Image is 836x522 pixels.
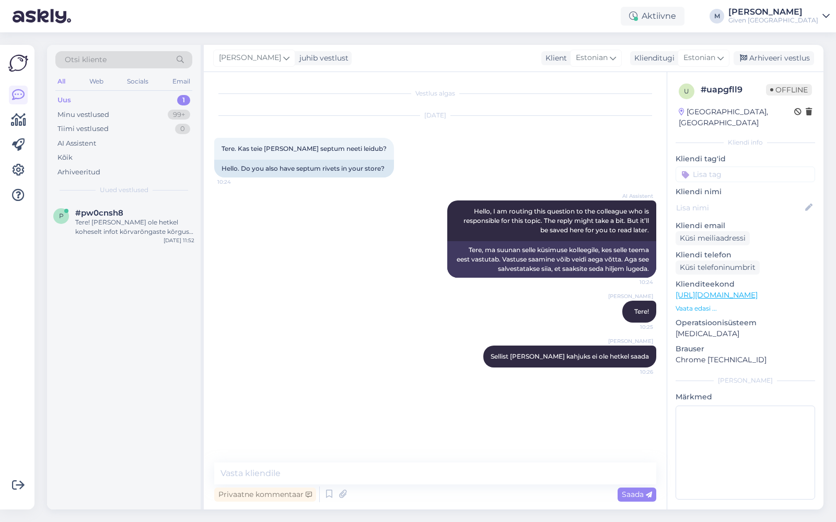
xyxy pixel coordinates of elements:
[57,138,96,149] div: AI Assistent
[766,84,812,96] span: Offline
[57,124,109,134] div: Tiimi vestlused
[676,290,758,300] a: [URL][DOMAIN_NAME]
[621,7,684,26] div: Aktiivne
[125,75,150,88] div: Socials
[676,167,815,182] input: Lisa tag
[622,490,652,499] span: Saada
[491,352,649,360] span: Sellist [PERSON_NAME] kahjuks ei ole hetkel saada
[684,87,689,95] span: u
[175,124,190,134] div: 0
[676,279,815,290] p: Klienditeekond
[219,52,281,64] span: [PERSON_NAME]
[541,53,567,64] div: Klient
[608,337,653,345] span: [PERSON_NAME]
[614,323,653,331] span: 10:25
[630,53,675,64] div: Klienditugi
[57,152,73,163] div: Kõik
[100,185,148,195] span: Uued vestlused
[676,202,803,213] input: Lisa nimi
[65,54,107,65] span: Otsi kliente
[75,208,123,218] span: #pw0cnsh8
[217,178,257,186] span: 10:24
[676,328,815,339] p: [MEDICAL_DATA]
[57,167,100,177] div: Arhiveeritud
[614,368,653,376] span: 10:26
[222,145,387,152] span: Tere. Kas teie [PERSON_NAME] septum neeti leidub?
[295,53,349,64] div: juhib vestlust
[679,106,794,128] div: [GEOGRAPHIC_DATA], [GEOGRAPHIC_DATA]
[728,8,818,16] div: [PERSON_NAME]
[734,51,814,65] div: Arhiveeri vestlus
[75,218,194,236] div: Tere! [PERSON_NAME] ole hetkel koheselt infot kõrvarõngaste kõrguse mõõtmise kohta. [PERSON_NAME]...
[676,304,815,313] p: Vaata edasi ...
[164,236,194,244] div: [DATE] 11:52
[177,95,190,105] div: 1
[214,111,656,120] div: [DATE]
[676,317,815,328] p: Operatsioonisüsteem
[614,192,653,200] span: AI Assistent
[676,220,815,231] p: Kliendi email
[676,354,815,365] p: Chrome [TECHNICAL_ID]
[57,95,71,105] div: Uus
[55,75,67,88] div: All
[170,75,192,88] div: Email
[447,241,656,278] div: Tere, ma suunan selle küsimuse kolleegile, kes selle teema eest vastutab. Vastuse saamine võib ve...
[676,186,815,197] p: Kliendi nimi
[608,292,653,300] span: [PERSON_NAME]
[701,84,766,96] div: # uapgfll9
[676,138,815,147] div: Kliendi info
[214,89,656,98] div: Vestlus algas
[614,278,653,286] span: 10:24
[576,52,608,64] span: Estonian
[87,75,106,88] div: Web
[463,207,651,234] span: Hello, I am routing this question to the colleague who is responsible for this topic. The reply m...
[676,343,815,354] p: Brauser
[728,16,818,25] div: Given [GEOGRAPHIC_DATA]
[676,250,815,260] p: Kliendi telefon
[214,488,316,502] div: Privaatne kommentaar
[676,391,815,402] p: Märkmed
[676,153,815,164] p: Kliendi tag'id
[683,52,715,64] span: Estonian
[676,376,815,385] div: [PERSON_NAME]
[728,8,830,25] a: [PERSON_NAME]Given [GEOGRAPHIC_DATA]
[59,212,64,220] span: p
[57,110,109,120] div: Minu vestlused
[8,53,28,73] img: Askly Logo
[214,160,394,177] div: Hello. Do you also have septum rivets in your store?
[168,110,190,120] div: 99+
[676,231,750,245] div: Küsi meiliaadressi
[710,9,724,23] div: M
[676,260,760,275] div: Küsi telefoninumbrit
[634,307,649,315] span: Tere!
